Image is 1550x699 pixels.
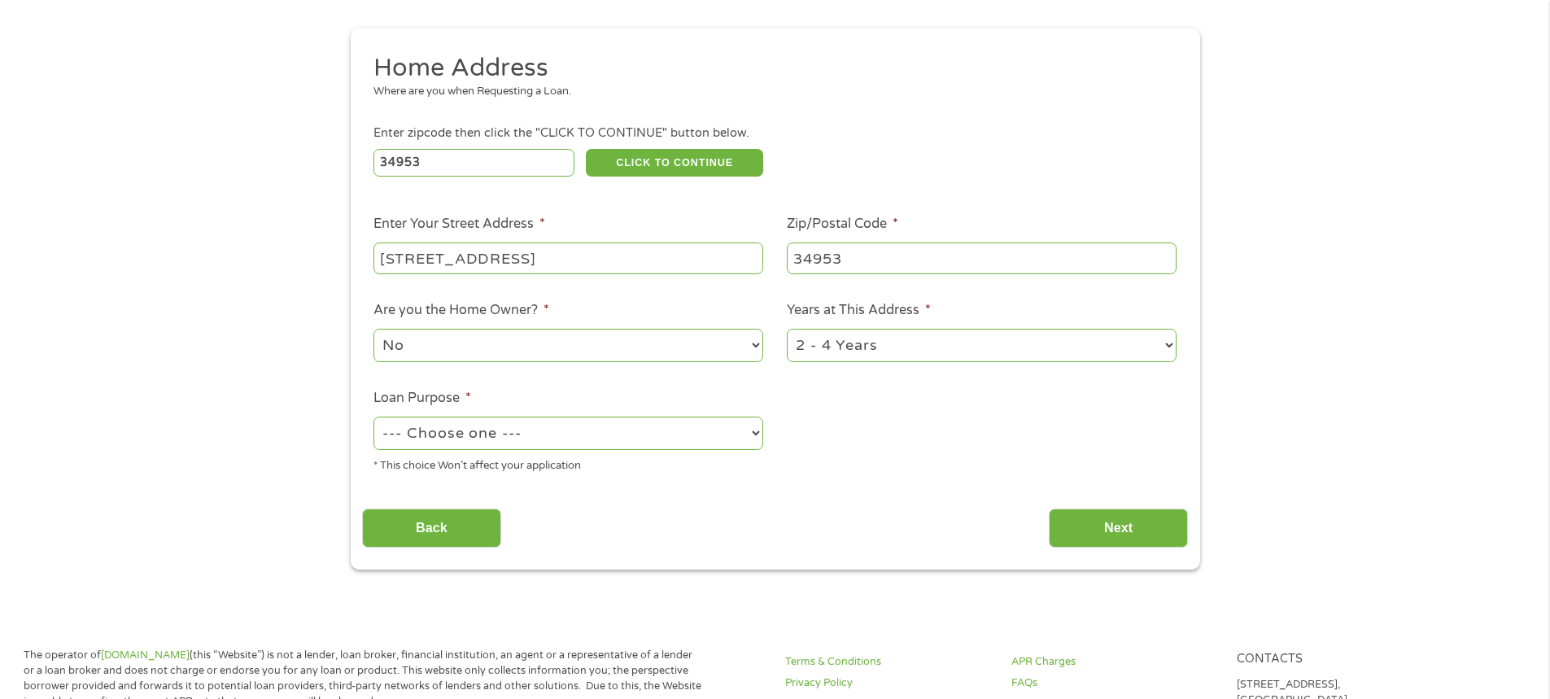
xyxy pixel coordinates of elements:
a: FAQs [1011,675,1218,691]
label: Are you the Home Owner? [373,302,549,319]
button: CLICK TO CONTINUE [586,149,763,177]
label: Zip/Postal Code [787,216,898,233]
a: [DOMAIN_NAME] [101,649,190,662]
a: Terms & Conditions [785,654,992,670]
input: Enter Zipcode (e.g 01510) [373,149,574,177]
input: Next [1049,509,1188,548]
input: Back [362,509,501,548]
label: Years at This Address [787,302,931,319]
div: Where are you when Requesting a Loan. [373,84,1164,100]
input: 1 Main Street [373,242,763,273]
a: APR Charges [1011,654,1218,670]
h2: Home Address [373,52,1164,85]
div: Enter zipcode then click the "CLICK TO CONTINUE" button below. [373,125,1176,142]
div: * This choice Won’t affect your application [373,452,763,474]
label: Enter Your Street Address [373,216,545,233]
label: Loan Purpose [373,390,471,407]
h4: Contacts [1237,652,1443,667]
a: Privacy Policy [785,675,992,691]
